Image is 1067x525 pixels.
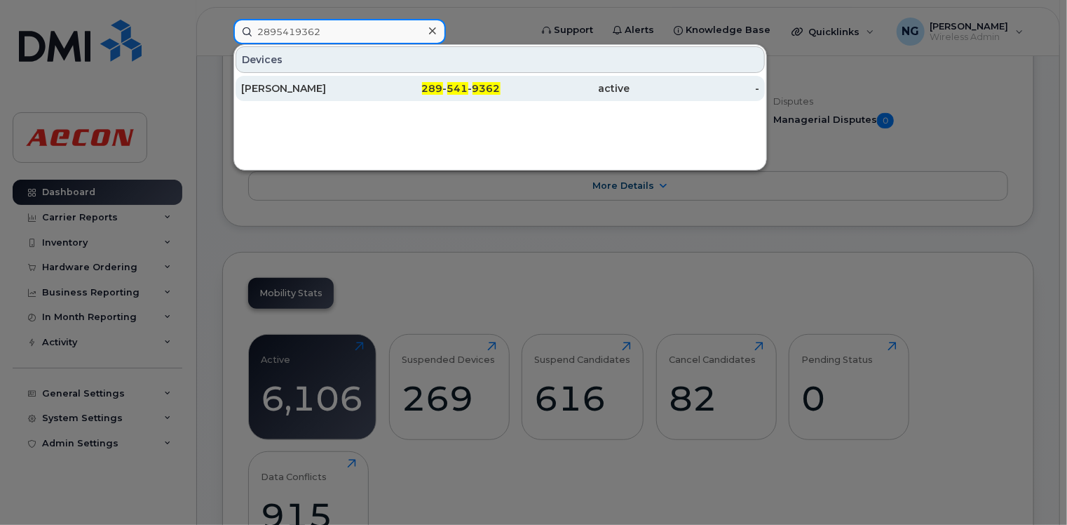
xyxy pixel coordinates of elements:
div: - [630,81,759,95]
div: - - [371,81,501,95]
a: [PERSON_NAME]289-541-9362active- [236,76,765,101]
span: 541 [447,82,468,95]
span: 9362 [473,82,501,95]
div: [PERSON_NAME] [241,81,371,95]
span: 289 [422,82,443,95]
div: active [501,81,630,95]
input: Find something... [233,19,446,44]
div: Devices [236,46,765,73]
